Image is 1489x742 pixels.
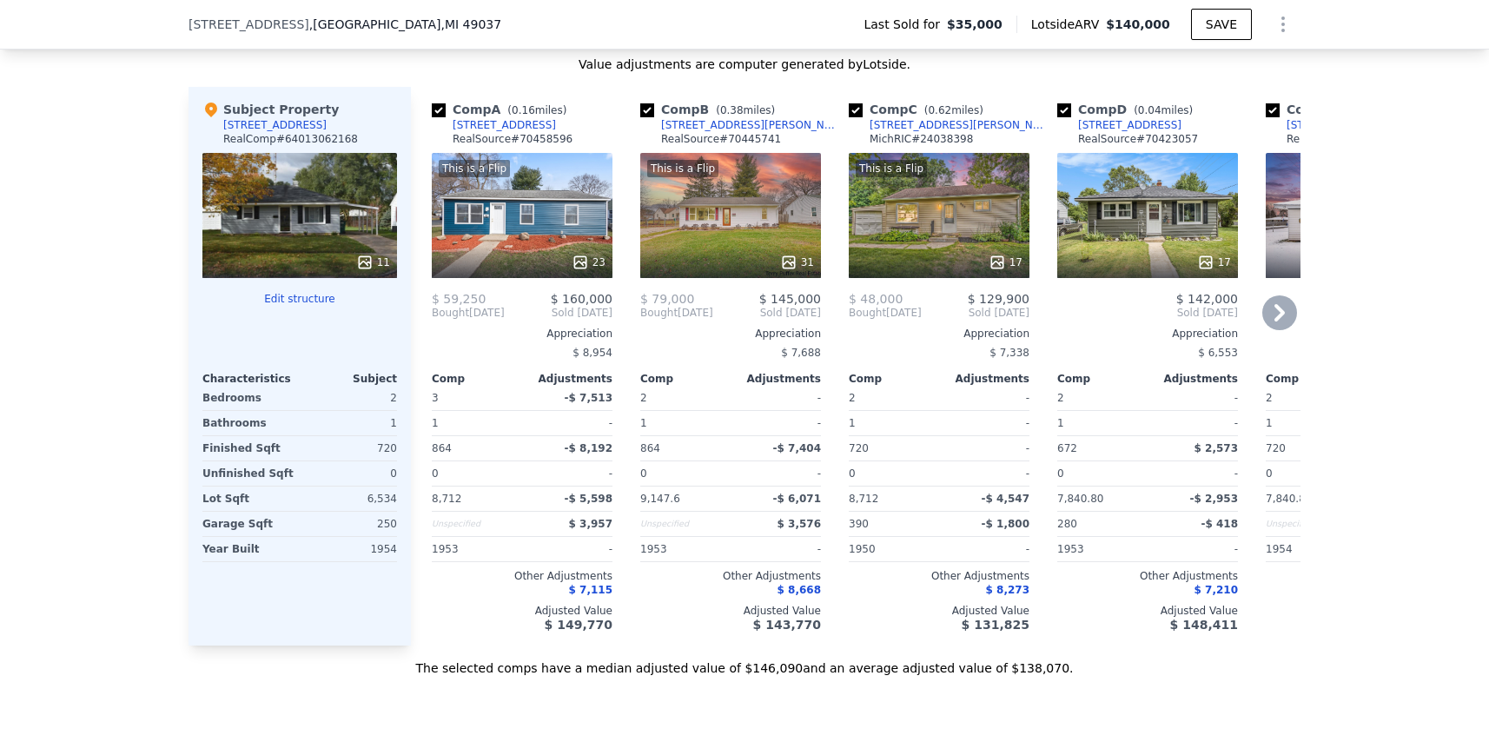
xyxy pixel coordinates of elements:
span: $ 7,210 [1195,584,1238,596]
span: 0 [432,467,439,480]
div: Year Built [202,537,296,561]
div: [DATE] [849,306,922,320]
span: 2 [849,392,856,404]
span: Last Sold for [864,16,947,33]
div: 1953 [1057,537,1144,561]
span: $ 149,770 [545,618,612,632]
span: $140,000 [1106,17,1170,31]
a: [STREET_ADDRESS][PERSON_NAME] [640,118,842,132]
span: 2 [1057,392,1064,404]
span: $ 8,668 [778,584,821,596]
div: 17 [1197,254,1231,271]
div: Lot Sqft [202,487,296,511]
span: $ 48,000 [849,292,903,306]
span: ( miles) [709,104,782,116]
span: , [GEOGRAPHIC_DATA] [309,16,501,33]
div: - [734,461,821,486]
span: -$ 8,192 [565,442,612,454]
span: -$ 2,953 [1190,493,1238,505]
div: 1 [432,411,519,435]
span: $ 129,900 [968,292,1029,306]
div: Comp B [640,101,782,118]
div: 1950 [849,537,936,561]
span: $ 143,770 [753,618,821,632]
div: Value adjustments are computer generated by Lotside . [189,56,1300,73]
span: -$ 7,404 [773,442,821,454]
div: [STREET_ADDRESS] [223,118,327,132]
span: $ 8,954 [572,347,612,359]
div: RealSource # 70445741 [661,132,781,146]
a: [STREET_ADDRESS] [1057,118,1181,132]
div: - [734,537,821,561]
span: 720 [849,442,869,454]
div: 23 [572,254,606,271]
div: Adjustments [522,372,612,386]
div: 1 [1266,411,1353,435]
div: 2 [303,386,397,410]
span: -$ 7,513 [565,392,612,404]
div: [STREET_ADDRESS][PERSON_NAME] [661,118,842,132]
div: Adjustments [939,372,1029,386]
div: - [943,436,1029,460]
div: - [1151,411,1238,435]
span: $ 7,688 [781,347,821,359]
div: - [1151,461,1238,486]
span: 3 [432,392,439,404]
div: Adjusted Value [849,604,1029,618]
span: 864 [432,442,452,454]
div: 720 [303,436,397,460]
div: Unspecified [432,512,519,536]
span: $ 2,573 [1195,442,1238,454]
div: [STREET_ADDRESS][PERSON_NAME] [870,118,1050,132]
span: 0 [640,467,647,480]
div: Comp [432,372,522,386]
div: Finished Sqft [202,436,296,460]
div: Adjusted Value [1057,604,1238,618]
div: RealSource # 70458596 [453,132,572,146]
span: Bought [849,306,886,320]
div: Bedrooms [202,386,296,410]
span: $ 8,273 [986,584,1029,596]
div: 1 [640,411,727,435]
span: Lotside ARV [1031,16,1106,33]
div: Bathrooms [202,411,296,435]
span: ( miles) [1127,104,1200,116]
span: 9,147.6 [640,493,680,505]
div: The selected comps have a median adjusted value of $146,090 and an average adjusted value of $138... [189,646,1300,677]
span: 0.62 [928,104,951,116]
div: Adjusted Value [1266,604,1446,618]
div: Other Adjustments [640,569,821,583]
span: -$ 4,547 [982,493,1029,505]
span: $ 3,957 [569,518,612,530]
div: [DATE] [432,306,505,320]
span: -$ 418 [1201,518,1238,530]
a: [STREET_ADDRESS][PERSON_NAME] [849,118,1050,132]
span: -$ 6,071 [773,493,821,505]
span: ( miles) [917,104,990,116]
div: Garage Sqft [202,512,296,536]
div: - [1151,537,1238,561]
div: Appreciation [432,327,612,341]
div: Comp [849,372,939,386]
div: Other Adjustments [1266,569,1446,583]
span: [STREET_ADDRESS] [189,16,309,33]
div: Other Adjustments [849,569,1029,583]
div: Other Adjustments [432,569,612,583]
div: 1954 [303,537,397,561]
span: $ 7,115 [569,584,612,596]
div: Adjusted Value [640,604,821,618]
div: Adjusted Value [432,604,612,618]
div: Comp A [432,101,573,118]
div: 1 [849,411,936,435]
span: 8,712 [432,493,461,505]
div: 0 [303,461,397,486]
div: - [943,537,1029,561]
span: Sold [DATE] [1057,306,1238,320]
span: 0.38 [720,104,744,116]
span: 8,712 [849,493,878,505]
span: Sold [DATE] [505,306,612,320]
span: 280 [1057,518,1077,530]
span: $35,000 [947,16,1003,33]
span: $ 6,553 [1198,347,1238,359]
div: Comp E [1266,101,1406,118]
